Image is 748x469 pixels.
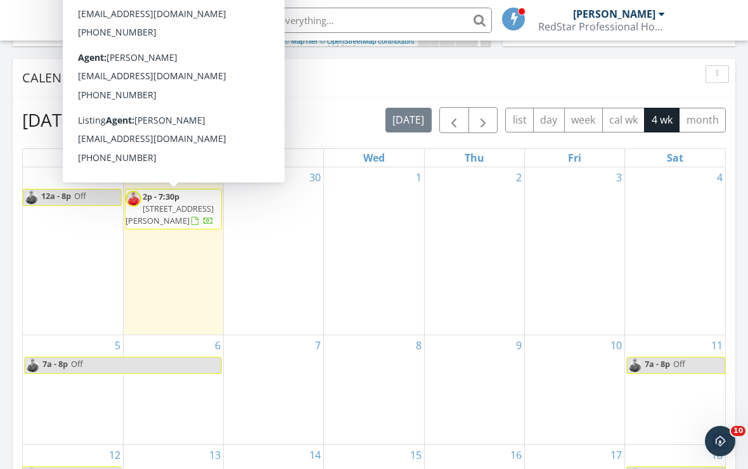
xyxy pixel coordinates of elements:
[320,37,415,45] a: © OpenStreetMap contributors
[23,167,123,335] td: Go to September 28, 2025
[709,335,725,356] a: Go to October 11, 2025
[714,167,725,188] a: Go to October 4, 2025
[41,190,72,205] span: 12a - 8p
[261,37,282,45] a: Leaflet
[361,149,387,167] a: Wednesday
[224,335,324,445] td: Go to October 7, 2025
[159,149,187,167] a: Monday
[207,445,223,465] a: Go to October 13, 2025
[664,149,686,167] a: Saturday
[424,167,524,335] td: Go to October 2, 2025
[608,445,624,465] a: Go to October 17, 2025
[25,357,41,373] img: 0bb69521658f43df87d48accff9a2cd6.jpeg
[60,149,85,167] a: Sunday
[258,36,418,47] div: |
[508,445,524,465] a: Go to October 16, 2025
[42,357,68,373] span: 7a - 8p
[126,191,214,226] a: 2p - 7:30p [STREET_ADDRESS][PERSON_NAME]
[627,357,643,373] img: 0bb69521658f43df87d48accff9a2cd6.jpeg
[123,335,223,445] td: Go to October 6, 2025
[238,8,492,33] input: Search everything...
[75,17,216,44] a: SPECTORA
[468,107,498,133] button: Next
[705,426,735,456] iframe: Intercom live chat
[538,20,665,33] div: RedStar Professional Home Inspection, Inc
[313,335,323,356] a: Go to October 7, 2025
[284,37,318,45] a: © MapTiler
[524,167,624,335] td: Go to October 3, 2025
[112,335,123,356] a: Go to October 5, 2025
[424,335,524,445] td: Go to October 9, 2025
[125,189,222,230] a: 2p - 7:30p [STREET_ADDRESS][PERSON_NAME]
[408,445,424,465] a: Go to October 15, 2025
[212,335,223,356] a: Go to October 6, 2025
[74,190,86,202] span: Off
[524,335,624,445] td: Go to October 10, 2025
[673,358,685,369] span: Off
[307,167,323,188] a: Go to September 30, 2025
[625,335,725,445] td: Go to October 11, 2025
[505,108,534,132] button: list
[385,108,432,132] button: [DATE]
[413,335,424,356] a: Go to October 8, 2025
[123,167,223,335] td: Go to September 29, 2025
[324,167,424,335] td: Go to October 1, 2025
[614,167,624,188] a: Go to October 3, 2025
[71,358,83,369] span: Off
[513,335,524,356] a: Go to October 9, 2025
[731,426,745,436] span: 10
[224,167,324,335] td: Go to September 30, 2025
[644,357,671,373] span: 7a - 8p
[126,203,214,226] span: [STREET_ADDRESS][PERSON_NAME]
[564,108,603,132] button: week
[22,107,150,132] h2: [DATE] – [DATE]
[23,335,123,445] td: Go to October 5, 2025
[106,167,123,188] a: Go to September 28, 2025
[112,6,216,33] span: SPECTORA
[602,108,645,132] button: cal wk
[23,190,39,205] img: 0bb69521658f43df87d48accff9a2cd6.jpeg
[413,167,424,188] a: Go to October 1, 2025
[679,108,726,132] button: month
[513,167,524,188] a: Go to October 2, 2025
[573,8,655,20] div: [PERSON_NAME]
[608,335,624,356] a: Go to October 10, 2025
[565,149,584,167] a: Friday
[207,167,223,188] a: Go to September 29, 2025
[644,108,680,132] button: 4 wk
[106,445,123,465] a: Go to October 12, 2025
[324,335,424,445] td: Go to October 8, 2025
[262,149,285,167] a: Tuesday
[22,69,87,86] span: Calendar
[533,108,565,132] button: day
[75,6,103,34] img: The Best Home Inspection Software - Spectora
[126,191,141,207] img: 0bb69521658f43df87d48accff9a2cd6.jpeg
[625,167,725,335] td: Go to October 4, 2025
[307,445,323,465] a: Go to October 14, 2025
[462,149,487,167] a: Thursday
[439,107,469,133] button: Previous
[143,191,179,202] span: 2p - 7:30p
